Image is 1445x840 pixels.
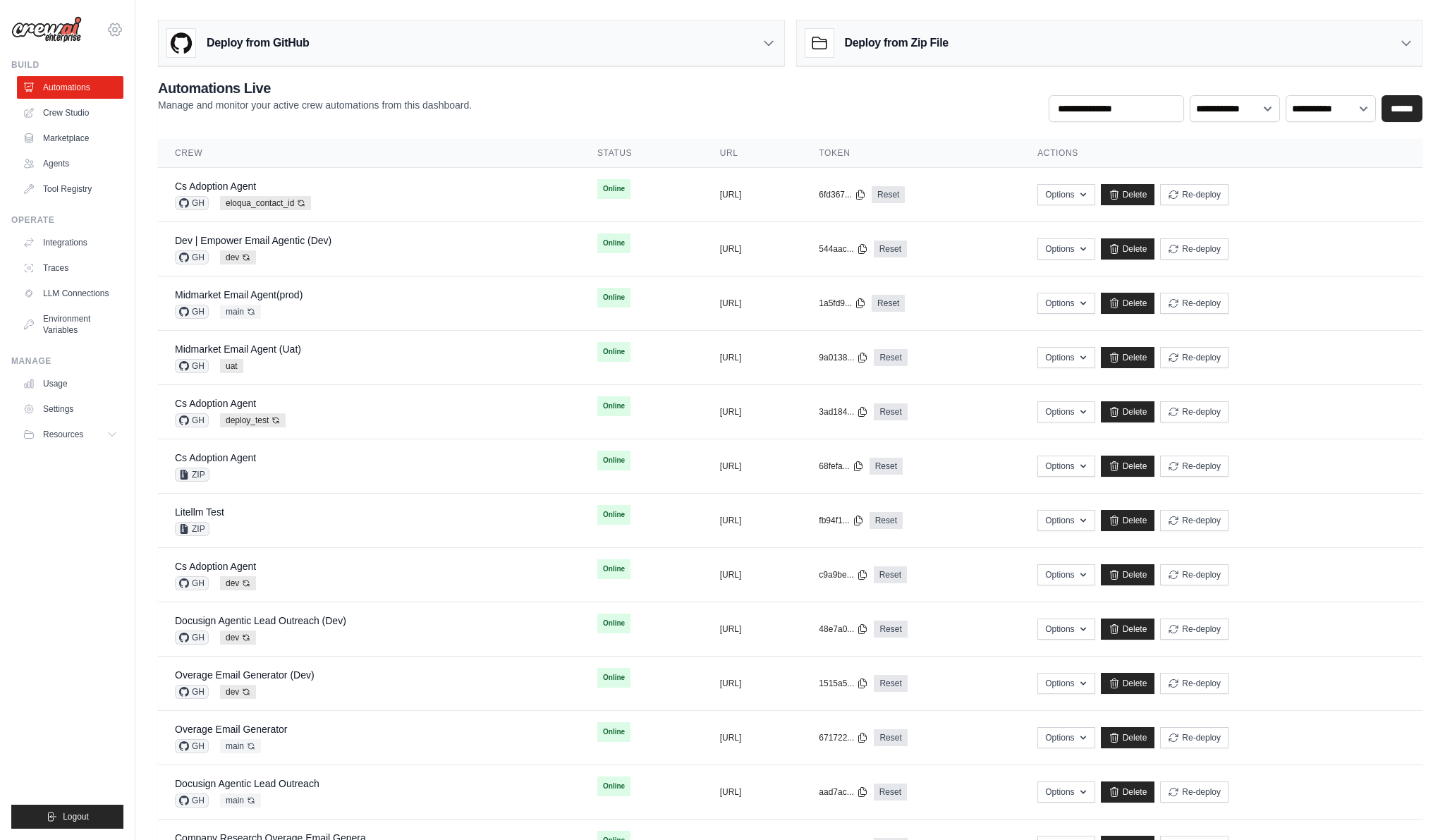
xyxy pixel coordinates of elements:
[175,793,209,808] span: GH
[597,722,630,742] span: Online
[1101,564,1155,585] a: Delete
[220,685,256,699] span: dev
[870,458,903,475] a: Reset
[220,631,256,645] span: dev
[1160,619,1228,640] button: Re-deploy
[175,250,209,264] span: GH
[819,243,867,255] button: 544aac...
[597,777,630,796] span: Online
[220,793,261,808] span: main
[819,406,868,418] button: 3ad184...
[874,675,907,692] a: Reset
[220,413,286,427] span: deploy_test
[874,349,907,366] a: Reset
[1037,727,1095,748] button: Options
[11,16,82,43] img: Logo
[175,413,209,427] span: GH
[597,559,630,579] span: Online
[175,359,209,373] span: GH
[802,139,1020,168] th: Token
[11,59,123,71] div: Build
[11,805,123,829] button: Logout
[175,685,209,699] span: GH
[175,615,346,626] a: Docusign Agentic Lead Outreach (Dev)
[17,372,123,395] a: Usage
[1037,673,1095,694] button: Options
[17,127,123,150] a: Marketplace
[17,423,123,446] button: Resources
[1101,184,1155,205] a: Delete
[220,359,243,373] span: uat
[175,196,209,210] span: GH
[597,505,630,525] span: Online
[175,468,209,482] span: ZIP
[819,786,867,798] button: aad7ac...
[597,396,630,416] span: Online
[819,623,868,635] button: 48e7a0...
[597,233,630,253] span: Online
[1160,564,1228,585] button: Re-deploy
[1101,293,1155,314] a: Delete
[1101,727,1155,748] a: Delete
[175,181,256,192] a: Cs Adoption Agent
[1101,401,1155,422] a: Delete
[17,76,123,99] a: Automations
[874,566,907,583] a: Reset
[819,189,866,200] button: 6fd367...
[1101,510,1155,531] a: Delete
[597,451,630,470] span: Online
[63,811,89,822] span: Logout
[1037,293,1095,314] button: Options
[1037,401,1095,422] button: Options
[175,452,256,463] a: Cs Adoption Agent
[872,295,905,312] a: Reset
[1037,184,1095,205] button: Options
[597,614,630,633] span: Online
[1160,347,1228,368] button: Re-deploy
[43,429,83,440] span: Resources
[870,512,903,529] a: Reset
[17,398,123,420] a: Settings
[874,403,907,420] a: Reset
[819,461,863,472] button: 68fefa...
[175,631,209,645] span: GH
[1037,619,1095,640] button: Options
[175,724,288,735] a: Overage Email Generator
[175,506,224,518] a: Litellm Test
[597,342,630,362] span: Online
[819,678,868,689] button: 1515a5...
[11,214,123,226] div: Operate
[1037,456,1095,477] button: Options
[17,178,123,200] a: Tool Registry
[175,289,303,300] a: Midmarket Email Agent(prod)
[819,732,868,743] button: 671722...
[175,739,209,753] span: GH
[1160,727,1228,748] button: Re-deploy
[1037,347,1095,368] button: Options
[597,288,630,308] span: Online
[1101,347,1155,368] a: Delete
[1037,781,1095,803] button: Options
[1160,238,1228,260] button: Re-deploy
[819,352,868,363] button: 9a0138...
[819,298,866,309] button: 1a5fd9...
[17,308,123,341] a: Environment Variables
[207,35,309,51] h3: Deploy from GitHub
[17,102,123,124] a: Crew Studio
[1160,781,1228,803] button: Re-deploy
[580,139,703,168] th: Status
[1160,456,1228,477] button: Re-deploy
[175,576,209,590] span: GH
[1020,139,1422,168] th: Actions
[874,729,907,746] a: Reset
[17,152,123,175] a: Agents
[1101,673,1155,694] a: Delete
[1160,401,1228,422] button: Re-deploy
[220,576,256,590] span: dev
[1160,184,1228,205] button: Re-deploy
[1160,673,1228,694] button: Re-deploy
[845,35,949,51] h3: Deploy from Zip File
[158,98,472,112] p: Manage and monitor your active crew automations from this dashboard.
[819,569,867,580] button: c9a9be...
[167,29,195,57] img: GitHub Logo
